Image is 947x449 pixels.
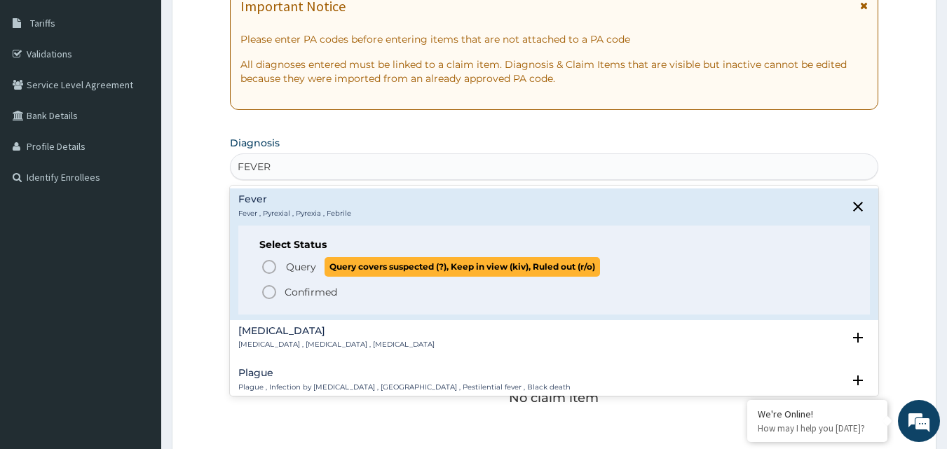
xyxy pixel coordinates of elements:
[285,285,337,299] p: Confirmed
[261,284,278,301] i: status option filled
[261,258,278,275] i: status option query
[240,32,868,46] p: Please enter PA codes before entering items that are not attached to a PA code
[238,368,571,378] h4: Plague
[81,135,193,277] span: We're online!
[238,340,435,350] p: [MEDICAL_DATA] , [MEDICAL_DATA] , [MEDICAL_DATA]
[238,326,435,336] h4: [MEDICAL_DATA]
[230,136,280,150] label: Diagnosis
[240,57,868,85] p: All diagnoses entered must be linked to a claim item. Diagnosis & Claim Items that are visible bu...
[238,209,351,219] p: Fever , Pyrexial , Pyrexia , Febrile
[286,260,316,274] span: Query
[259,240,850,250] h6: Select Status
[325,257,600,276] span: Query covers suspected (?), Keep in view (kiv), Ruled out (r/o)
[238,194,351,205] h4: Fever
[73,78,236,97] div: Chat with us now
[238,382,571,392] p: Plague , Infection by [MEDICAL_DATA] , [GEOGRAPHIC_DATA] , Pestilential fever , Black death
[758,422,877,434] p: How may I help you today?
[30,17,55,29] span: Tariffs
[758,408,877,420] div: We're Online!
[509,391,599,405] p: No claim item
[7,300,267,349] textarea: Type your message and hit 'Enter'
[850,329,866,346] i: open select status
[850,198,866,215] i: close select status
[230,7,264,41] div: Minimize live chat window
[26,70,57,105] img: d_794563401_company_1708531726252_794563401
[850,372,866,389] i: open select status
